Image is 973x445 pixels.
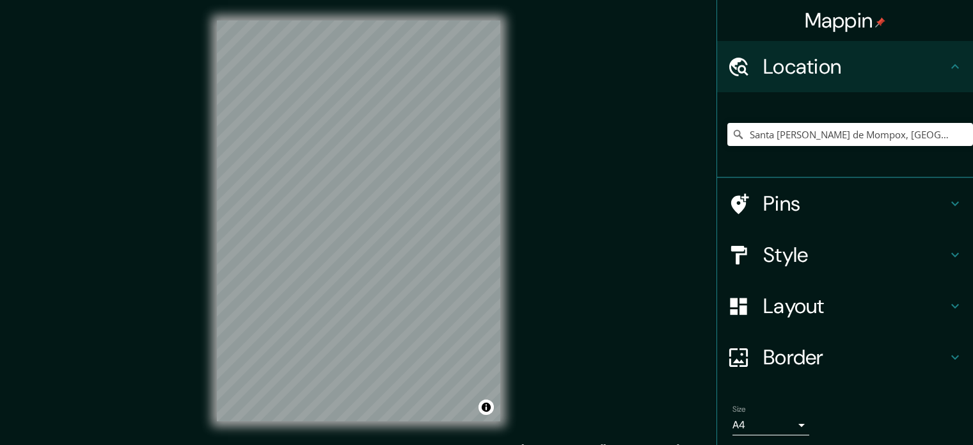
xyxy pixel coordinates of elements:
input: Pick your city or area [727,123,973,146]
h4: Pins [763,191,947,216]
div: Layout [717,280,973,332]
h4: Layout [763,293,947,319]
div: Border [717,332,973,383]
label: Size [732,404,746,415]
canvas: Map [217,20,500,421]
h4: Mappin [805,8,886,33]
iframe: Help widget launcher [859,395,959,431]
div: Pins [717,178,973,229]
div: Location [717,41,973,92]
img: pin-icon.png [875,17,885,28]
div: Style [717,229,973,280]
button: Toggle attribution [479,400,494,415]
h4: Location [763,54,947,79]
h4: Border [763,344,947,370]
h4: Style [763,242,947,268]
div: A4 [732,415,809,435]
